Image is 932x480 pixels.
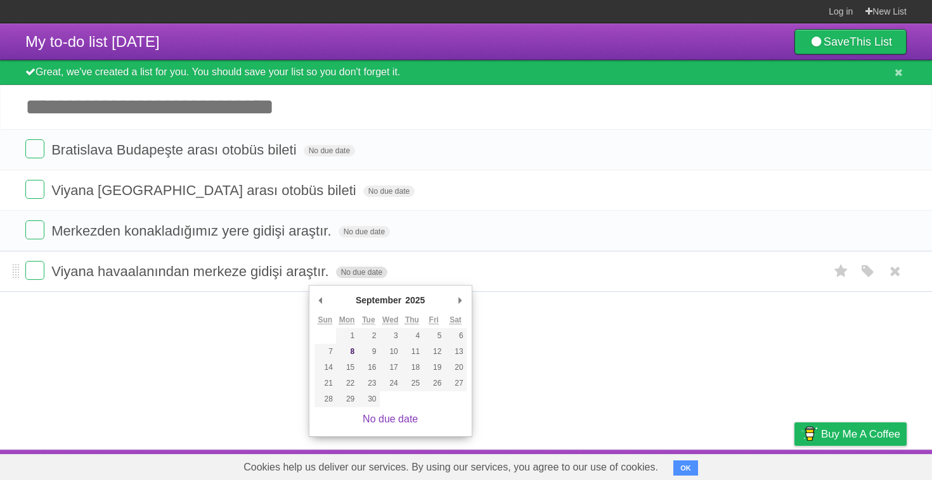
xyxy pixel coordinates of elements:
[454,291,467,310] button: Next Month
[336,360,358,376] button: 15
[314,344,336,360] button: 7
[314,291,327,310] button: Previous Month
[380,360,401,376] button: 17
[801,423,818,445] img: Buy me a coffee
[363,186,415,197] span: No due date
[51,263,332,279] span: Viyana havaalanından merkeze gidişi araştır.
[403,291,427,310] div: 2025
[401,328,423,344] button: 4
[444,328,466,344] button: 6
[25,139,44,158] label: Done
[401,360,423,376] button: 18
[318,315,332,325] abbr: Sunday
[336,391,358,407] button: 29
[339,226,390,237] span: No due date
[51,223,334,239] span: Merkezden konakladığımız yere gidişi araştır.
[25,33,160,50] span: My to-do list [DATE]
[821,423,900,445] span: Buy me a coffee
[735,453,763,477] a: Terms
[358,328,379,344] button: 2
[380,328,401,344] button: 3
[401,376,423,391] button: 25
[673,460,698,476] button: OK
[304,145,355,156] span: No due date
[314,391,336,407] button: 28
[51,182,359,198] span: Viyana [GEOGRAPHIC_DATA] arası otobüs bileti
[778,453,811,477] a: Privacy
[444,360,466,376] button: 20
[794,29,907,54] a: SaveThis List
[314,360,336,376] button: 14
[358,391,379,407] button: 30
[382,315,398,325] abbr: Wednesday
[450,315,462,325] abbr: Saturday
[339,315,355,325] abbr: Monday
[336,267,387,278] span: No due date
[25,180,44,199] label: Done
[358,376,379,391] button: 23
[363,414,418,424] a: No due date
[401,344,423,360] button: 11
[626,453,652,477] a: About
[354,291,403,310] div: September
[423,328,444,344] button: 5
[336,344,358,360] button: 8
[423,344,444,360] button: 12
[314,376,336,391] button: 21
[668,453,719,477] a: Developers
[25,220,44,239] label: Done
[362,315,375,325] abbr: Tuesday
[444,344,466,360] button: 13
[850,35,892,48] b: This List
[380,376,401,391] button: 24
[25,261,44,280] label: Done
[336,376,358,391] button: 22
[336,328,358,344] button: 1
[423,360,444,376] button: 19
[51,142,299,158] span: Bratislava Budapeşte arası otobüs bileti
[827,453,907,477] a: Suggest a feature
[358,360,379,376] button: 16
[794,422,907,446] a: Buy me a coffee
[231,455,671,480] span: Cookies help us deliver our services. By using our services, you agree to our use of cookies.
[380,344,401,360] button: 10
[429,315,439,325] abbr: Friday
[358,344,379,360] button: 9
[444,376,466,391] button: 27
[405,315,419,325] abbr: Thursday
[423,376,444,391] button: 26
[829,261,853,282] label: Star task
